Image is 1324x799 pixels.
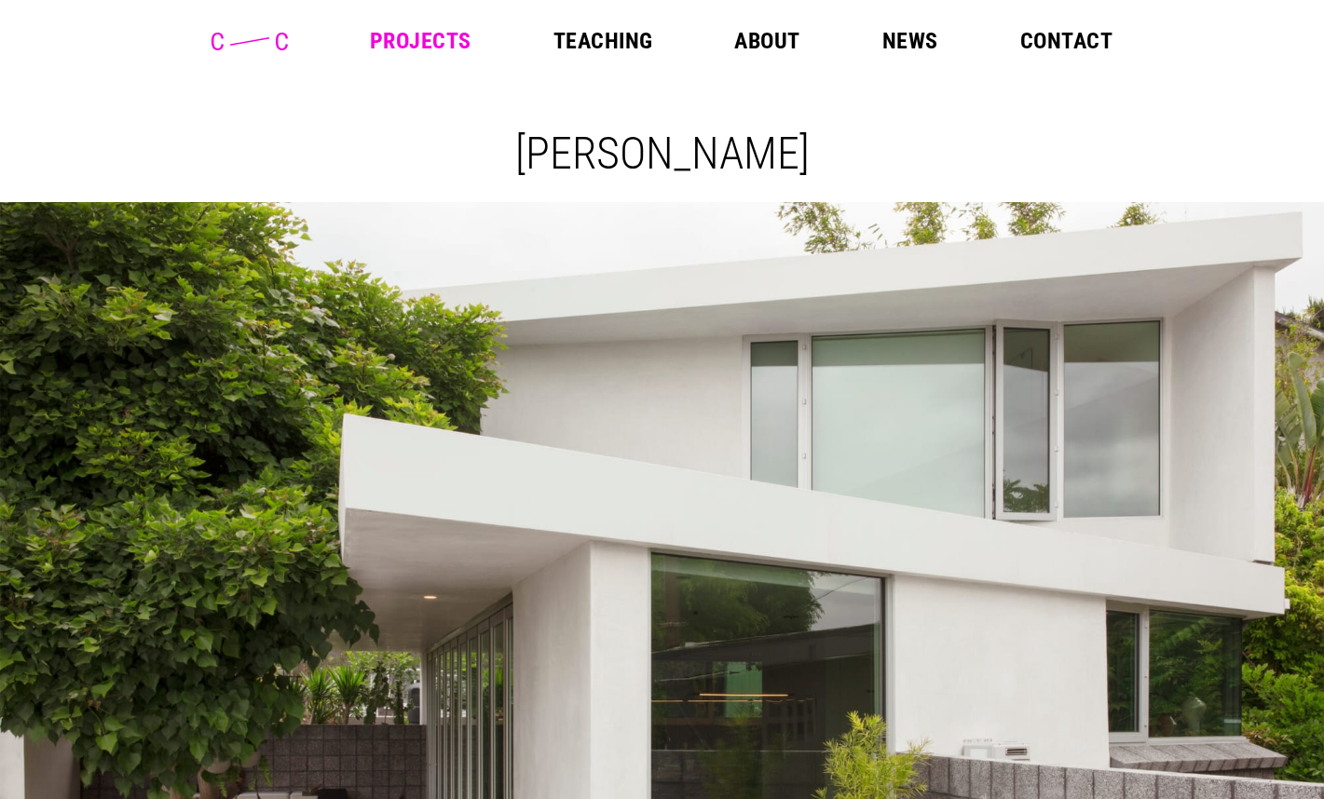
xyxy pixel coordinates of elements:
[370,30,471,52] a: Projects
[553,30,653,52] a: Teaching
[370,30,1112,52] nav: Main Menu
[882,30,938,52] a: News
[15,127,1309,180] h1: [PERSON_NAME]
[1020,30,1112,52] a: Contact
[734,30,799,52] a: About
